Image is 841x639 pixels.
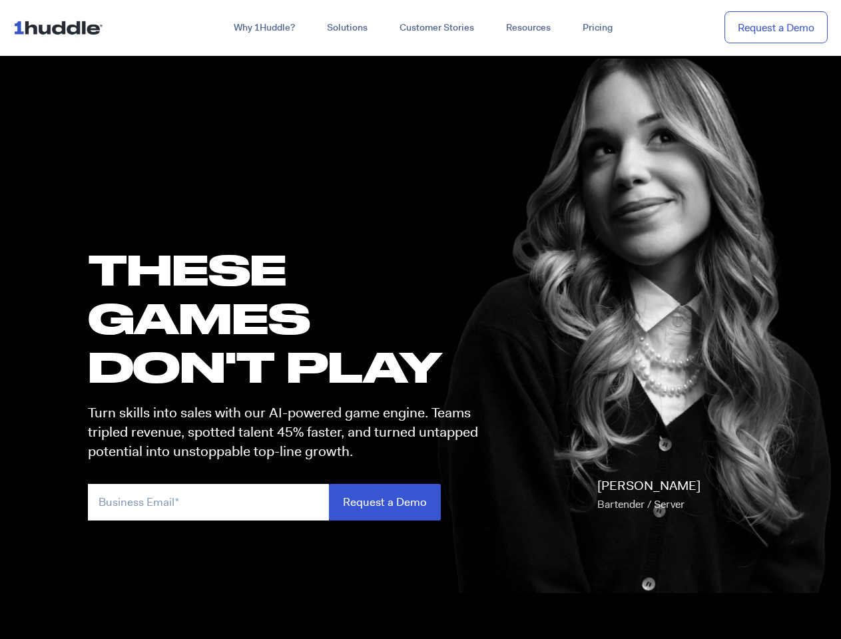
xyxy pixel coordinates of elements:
[724,11,828,44] a: Request a Demo
[13,15,109,40] img: ...
[597,477,701,514] p: [PERSON_NAME]
[490,16,567,40] a: Resources
[384,16,490,40] a: Customer Stories
[88,245,490,391] h1: these GAMES DON'T PLAY
[88,484,329,521] input: Business Email*
[311,16,384,40] a: Solutions
[329,484,441,521] input: Request a Demo
[597,497,685,511] span: Bartender / Server
[218,16,311,40] a: Why 1Huddle?
[567,16,629,40] a: Pricing
[88,403,490,462] p: Turn skills into sales with our AI-powered game engine. Teams tripled revenue, spotted talent 45%...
